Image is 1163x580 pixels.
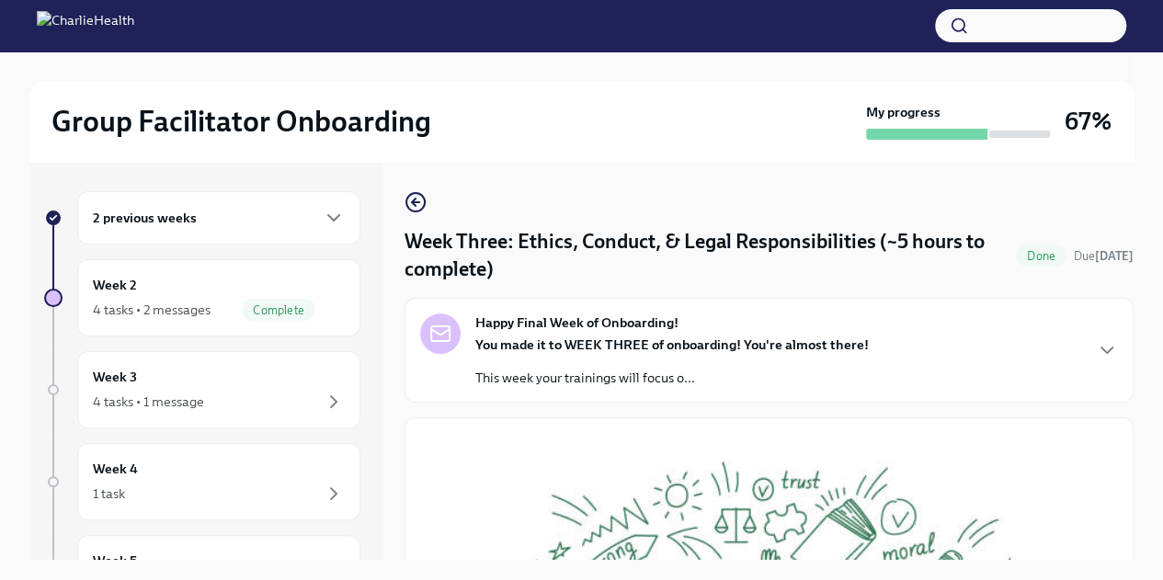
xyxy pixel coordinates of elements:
span: Complete [242,303,315,317]
h3: 67% [1065,105,1112,138]
h6: 2 previous weeks [93,208,197,228]
h6: Week 3 [93,367,137,387]
strong: [DATE] [1095,249,1134,263]
span: Done [1016,249,1066,263]
span: October 6th, 2025 09:00 [1074,247,1134,265]
strong: My progress [866,103,941,121]
a: Week 34 tasks • 1 message [44,351,360,428]
div: 4 tasks • 2 messages [93,301,211,319]
span: Due [1074,249,1134,263]
h2: Group Facilitator Onboarding [51,103,431,140]
strong: Happy Final Week of Onboarding! [475,313,678,332]
img: CharlieHealth [37,11,134,40]
h4: Week Three: Ethics, Conduct, & Legal Responsibilities (~5 hours to complete) [405,228,1009,283]
strong: You made it to WEEK THREE of onboarding! You're almost there! [475,336,869,353]
a: Week 24 tasks • 2 messagesComplete [44,259,360,336]
h6: Week 2 [93,275,137,295]
div: 1 task [93,484,125,503]
a: Week 41 task [44,443,360,520]
div: 2 previous weeks [77,191,360,245]
h6: Week 5 [93,551,137,571]
p: This week your trainings will focus o... [475,369,869,387]
div: 4 tasks • 1 message [93,392,204,411]
h6: Week 4 [93,459,138,479]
